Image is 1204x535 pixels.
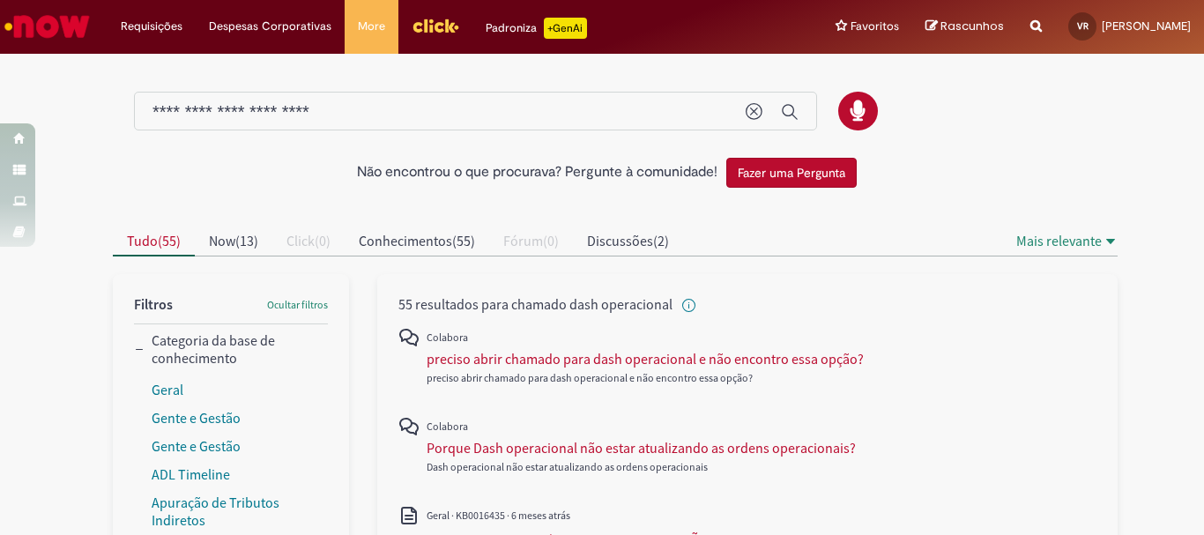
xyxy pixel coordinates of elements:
[358,18,385,35] span: More
[851,18,899,35] span: Favoritos
[209,18,331,35] span: Despesas Corporativas
[1102,19,1191,33] span: [PERSON_NAME]
[412,12,459,39] img: click_logo_yellow_360x200.png
[925,19,1004,35] a: Rascunhos
[726,158,857,188] button: Fazer uma Pergunta
[544,18,587,39] p: +GenAi
[940,18,1004,34] span: Rascunhos
[121,18,182,35] span: Requisições
[486,18,587,39] div: Padroniza
[1077,20,1089,32] span: VR
[357,165,717,181] h2: Não encontrou o que procurava? Pergunte à comunidade!
[2,9,93,44] img: ServiceNow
